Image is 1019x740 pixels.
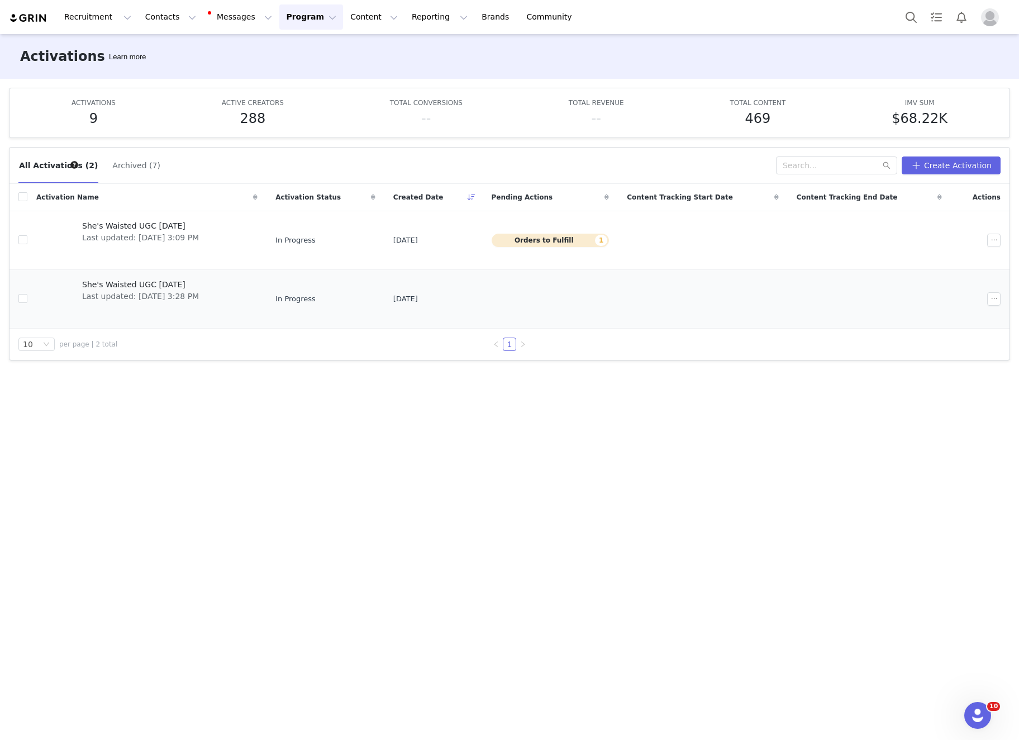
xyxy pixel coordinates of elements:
li: Next Page [516,338,530,351]
span: [DATE] [393,235,418,246]
button: Archived (7) [112,156,161,174]
button: Create Activation [902,156,1001,174]
span: Content Tracking End Date [797,192,898,202]
img: placeholder-profile.jpg [981,8,999,26]
i: icon: down [43,341,50,349]
div: 10 [23,338,33,350]
iframe: Intercom live chat [964,702,991,729]
i: icon: left [493,341,499,348]
span: Activation Name [36,192,99,202]
h5: -- [421,108,431,129]
a: Brands [475,4,519,30]
span: TOTAL CONTENT [730,99,786,107]
span: TOTAL CONVERSIONS [390,99,463,107]
a: Community [520,4,584,30]
span: She's Waisted UGC [DATE] [82,279,199,291]
button: Contacts [139,4,203,30]
li: 1 [503,338,516,351]
h5: $68.22K [892,108,947,129]
span: IMV SUM [905,99,935,107]
span: Last updated: [DATE] 3:28 PM [82,291,199,302]
button: Search [899,4,923,30]
div: Actions [951,186,1010,209]
div: Tooltip anchor [107,51,148,63]
button: Orders to Fulfill1 [492,234,610,247]
span: ACTIVATIONS [72,99,116,107]
a: Tasks [924,4,949,30]
a: 1 [503,338,516,350]
span: Activation Status [275,192,341,202]
span: Last updated: [DATE] 3:09 PM [82,232,199,244]
img: grin logo [9,13,48,23]
span: [DATE] [393,293,418,305]
button: Profile [974,8,1010,26]
h5: 469 [745,108,771,129]
i: icon: search [883,162,891,169]
button: Content [344,4,404,30]
button: Notifications [949,4,974,30]
button: Program [279,4,343,30]
input: Search... [776,156,897,174]
span: Created Date [393,192,444,202]
span: per page | 2 total [59,339,117,349]
span: She's Waisted UGC [DATE] [82,220,199,232]
span: In Progress [275,293,316,305]
button: Messages [203,4,279,30]
button: All Activations (2) [18,156,98,174]
i: icon: right [520,341,526,348]
span: In Progress [275,235,316,246]
h5: 288 [240,108,265,129]
a: She's Waisted UGC [DATE]Last updated: [DATE] 3:09 PM [36,218,258,263]
h3: Activations [20,46,105,67]
li: Previous Page [489,338,503,351]
button: Recruitment [58,4,138,30]
h5: 9 [89,108,98,129]
span: Pending Actions [492,192,553,202]
h5: -- [591,108,601,129]
button: Reporting [405,4,474,30]
span: Content Tracking Start Date [627,192,733,202]
span: 10 [987,702,1000,711]
a: She's Waisted UGC [DATE]Last updated: [DATE] 3:28 PM [36,277,258,321]
span: TOTAL REVENUE [569,99,624,107]
span: ACTIVE CREATORS [222,99,284,107]
div: Tooltip anchor [69,160,79,170]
